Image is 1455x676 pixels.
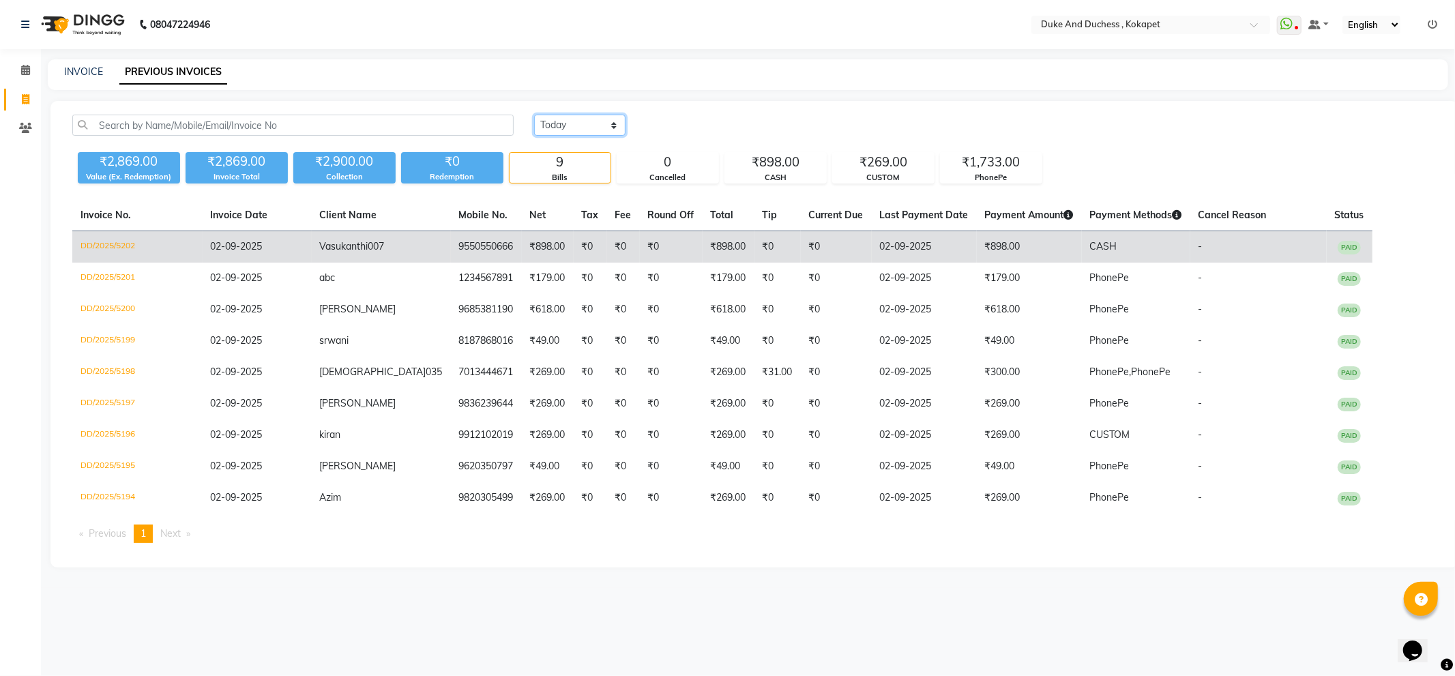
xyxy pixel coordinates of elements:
[754,420,801,451] td: ₹0
[607,388,640,420] td: ₹0
[1338,492,1361,505] span: PAID
[640,325,703,357] td: ₹0
[211,460,263,472] span: 02-09-2025
[451,420,522,451] td: 9912102019
[72,294,203,325] td: DD/2025/5200
[703,482,754,514] td: ₹269.00
[522,231,574,263] td: ₹898.00
[72,357,203,388] td: DD/2025/5198
[754,263,801,294] td: ₹0
[211,271,263,284] span: 02-09-2025
[1338,398,1361,411] span: PAID
[1338,272,1361,286] span: PAID
[872,325,977,357] td: 02-09-2025
[872,231,977,263] td: 02-09-2025
[977,482,1082,514] td: ₹269.00
[1090,209,1182,221] span: Payment Methods
[574,420,607,451] td: ₹0
[574,231,607,263] td: ₹0
[72,420,203,451] td: DD/2025/5196
[451,294,522,325] td: 9685381190
[872,357,977,388] td: 02-09-2025
[1338,460,1361,474] span: PAID
[574,263,607,294] td: ₹0
[72,115,514,136] input: Search by Name/Mobile/Email/Invoice No
[703,451,754,482] td: ₹49.00
[703,325,754,357] td: ₹49.00
[754,482,801,514] td: ₹0
[522,294,574,325] td: ₹618.00
[872,388,977,420] td: 02-09-2025
[754,294,801,325] td: ₹0
[754,451,801,482] td: ₹0
[451,482,522,514] td: 9820305499
[977,420,1082,451] td: ₹269.00
[72,525,1437,543] nav: Pagination
[72,263,203,294] td: DD/2025/5201
[703,388,754,420] td: ₹269.00
[725,153,826,172] div: ₹898.00
[1132,366,1171,378] span: PhonePe
[754,388,801,420] td: ₹0
[977,231,1082,263] td: ₹898.00
[640,357,703,388] td: ₹0
[141,527,146,540] span: 1
[451,388,522,420] td: 9836239644
[607,294,640,325] td: ₹0
[1090,303,1130,315] span: PhonePe
[648,209,694,221] span: Round Off
[1199,460,1203,472] span: -
[1199,491,1203,503] span: -
[522,263,574,294] td: ₹179.00
[451,357,522,388] td: 7013444671
[703,263,754,294] td: ₹179.00
[703,231,754,263] td: ₹898.00
[1090,428,1130,441] span: CUSTOM
[1338,366,1361,380] span: PAID
[801,420,872,451] td: ₹0
[1199,209,1267,221] span: Cancel Reason
[72,231,203,263] td: DD/2025/5202
[725,172,826,183] div: CASH
[451,451,522,482] td: 9620350797
[211,491,263,503] span: 02-09-2025
[1090,460,1130,472] span: PhonePe
[1338,335,1361,349] span: PAID
[872,420,977,451] td: 02-09-2025
[801,357,872,388] td: ₹0
[754,231,801,263] td: ₹0
[1199,271,1203,284] span: -
[801,231,872,263] td: ₹0
[293,152,396,171] div: ₹2,900.00
[640,231,703,263] td: ₹0
[1090,240,1117,252] span: CASH
[186,152,288,171] div: ₹2,869.00
[211,303,263,315] span: 02-09-2025
[459,209,508,221] span: Mobile No.
[872,263,977,294] td: 02-09-2025
[977,451,1082,482] td: ₹49.00
[320,240,368,252] span: Vasukanthi
[211,428,263,441] span: 02-09-2025
[78,152,180,171] div: ₹2,869.00
[754,325,801,357] td: ₹0
[1338,304,1361,317] span: PAID
[1199,240,1203,252] span: -
[801,294,872,325] td: ₹0
[401,152,503,171] div: ₹0
[320,491,342,503] span: Azim
[522,482,574,514] td: ₹269.00
[607,325,640,357] td: ₹0
[872,482,977,514] td: 02-09-2025
[64,65,103,78] a: INVOICE
[703,294,754,325] td: ₹618.00
[833,172,934,183] div: CUSTOM
[320,460,396,472] span: [PERSON_NAME]
[510,153,611,172] div: 9
[640,388,703,420] td: ₹0
[211,366,263,378] span: 02-09-2025
[582,209,599,221] span: Tax
[522,420,574,451] td: ₹269.00
[150,5,210,44] b: 08047224946
[607,231,640,263] td: ₹0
